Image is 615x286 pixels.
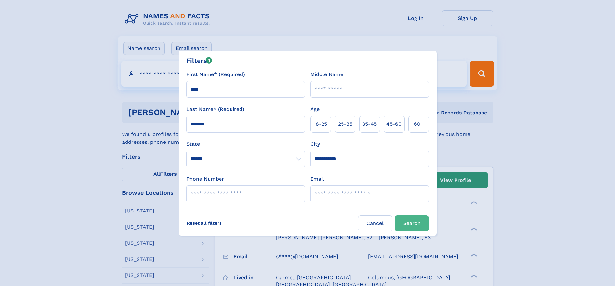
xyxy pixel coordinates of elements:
[414,120,424,128] span: 60+
[186,71,245,78] label: First Name* (Required)
[186,140,305,148] label: State
[310,175,324,183] label: Email
[310,140,320,148] label: City
[182,215,226,231] label: Reset all filters
[186,175,224,183] label: Phone Number
[362,120,377,128] span: 35‑45
[338,120,352,128] span: 25‑35
[186,56,212,65] div: Filters
[310,105,320,113] label: Age
[386,120,402,128] span: 45‑60
[395,215,429,231] button: Search
[310,71,343,78] label: Middle Name
[314,120,327,128] span: 18‑25
[186,105,244,113] label: Last Name* (Required)
[358,215,392,231] label: Cancel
